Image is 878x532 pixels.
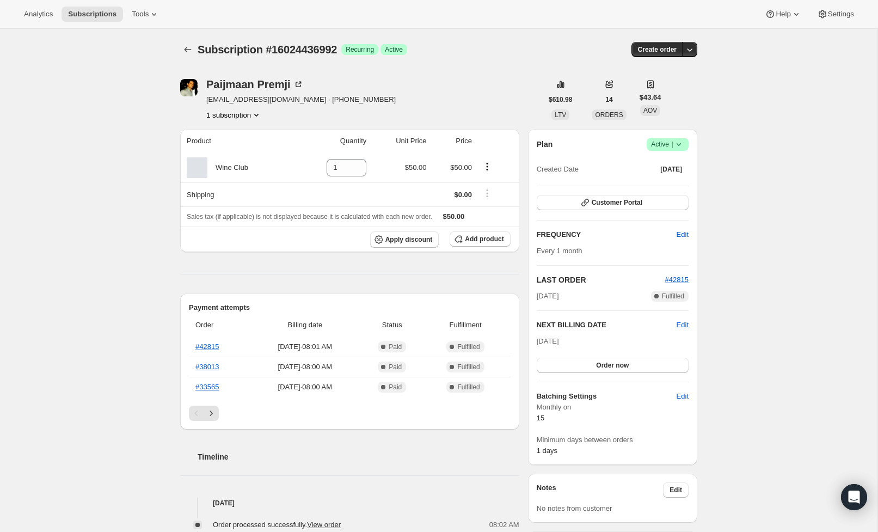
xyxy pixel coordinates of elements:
[537,402,689,413] span: Monthly on
[62,7,123,22] button: Subscriptions
[180,182,295,206] th: Shipping
[180,42,195,57] button: Subscriptions
[670,486,682,494] span: Edit
[555,111,566,119] span: LTV
[478,161,496,173] button: Product actions
[385,235,433,244] span: Apply discount
[537,435,689,445] span: Minimum days between orders
[665,276,689,284] a: #42815
[364,320,421,331] span: Status
[537,414,544,422] span: 15
[454,191,472,199] span: $0.00
[654,162,689,177] button: [DATE]
[253,382,357,393] span: [DATE] · 08:00 AM
[307,521,341,529] a: View order
[189,313,250,337] th: Order
[24,10,53,19] span: Analytics
[489,519,519,530] span: 08:02 AM
[841,484,867,510] div: Open Intercom Messenger
[389,343,402,351] span: Paid
[638,45,677,54] span: Create order
[125,7,166,22] button: Tools
[132,10,149,19] span: Tools
[195,383,219,391] a: #33565
[599,92,619,107] button: 14
[465,235,504,243] span: Add product
[549,95,572,104] span: $610.98
[537,391,677,402] h6: Batching Settings
[405,163,427,172] span: $50.00
[640,92,661,103] span: $43.64
[663,482,689,498] button: Edit
[180,79,198,96] span: Paijmaan Premji
[776,10,790,19] span: Help
[660,165,682,174] span: [DATE]
[478,187,496,199] button: Shipping actions
[253,320,357,331] span: Billing date
[206,109,262,120] button: Product actions
[450,163,472,172] span: $50.00
[537,504,612,512] span: No notes from customer
[189,302,511,313] h2: Payment attempts
[370,231,439,248] button: Apply discount
[346,45,374,54] span: Recurring
[189,406,511,421] nav: Pagination
[385,45,403,54] span: Active
[198,44,337,56] span: Subscription #16024436992
[596,361,629,370] span: Order now
[677,320,689,331] button: Edit
[206,94,396,105] span: [EMAIL_ADDRESS][DOMAIN_NAME] · [PHONE_NUMBER]
[180,498,519,509] h4: [DATE]
[537,229,677,240] h2: FREQUENCY
[758,7,808,22] button: Help
[457,343,480,351] span: Fulfilled
[542,92,579,107] button: $610.98
[198,451,519,462] h2: Timeline
[537,291,559,302] span: [DATE]
[537,274,665,285] h2: LAST ORDER
[537,358,689,373] button: Order now
[537,195,689,210] button: Customer Portal
[651,139,684,150] span: Active
[605,95,612,104] span: 14
[180,129,295,153] th: Product
[370,129,429,153] th: Unit Price
[537,337,559,345] span: [DATE]
[389,383,402,392] span: Paid
[427,320,504,331] span: Fulfillment
[206,79,304,90] div: Paijmaan Premji
[677,229,689,240] span: Edit
[295,129,370,153] th: Quantity
[253,341,357,352] span: [DATE] · 08:01 AM
[537,320,677,331] h2: NEXT BILLING DATE
[443,212,465,221] span: $50.00
[187,213,432,221] span: Sales tax (if applicable) is not displayed because it is calculated with each new order.
[17,7,59,22] button: Analytics
[430,129,475,153] th: Price
[213,521,341,529] span: Order processed successfully.
[592,198,642,207] span: Customer Portal
[811,7,861,22] button: Settings
[457,383,480,392] span: Fulfilled
[537,482,664,498] h3: Notes
[204,406,219,421] button: Next
[670,226,695,243] button: Edit
[643,107,657,114] span: AOV
[537,247,582,255] span: Every 1 month
[662,292,684,301] span: Fulfilled
[828,10,854,19] span: Settings
[595,111,623,119] span: ORDERS
[207,162,248,173] div: Wine Club
[389,363,402,371] span: Paid
[253,362,357,372] span: [DATE] · 08:00 AM
[537,447,557,455] span: 1 days
[68,10,116,19] span: Subscriptions
[670,388,695,405] button: Edit
[665,274,689,285] button: #42815
[537,139,553,150] h2: Plan
[195,363,219,371] a: #38013
[457,363,480,371] span: Fulfilled
[537,164,579,175] span: Created Date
